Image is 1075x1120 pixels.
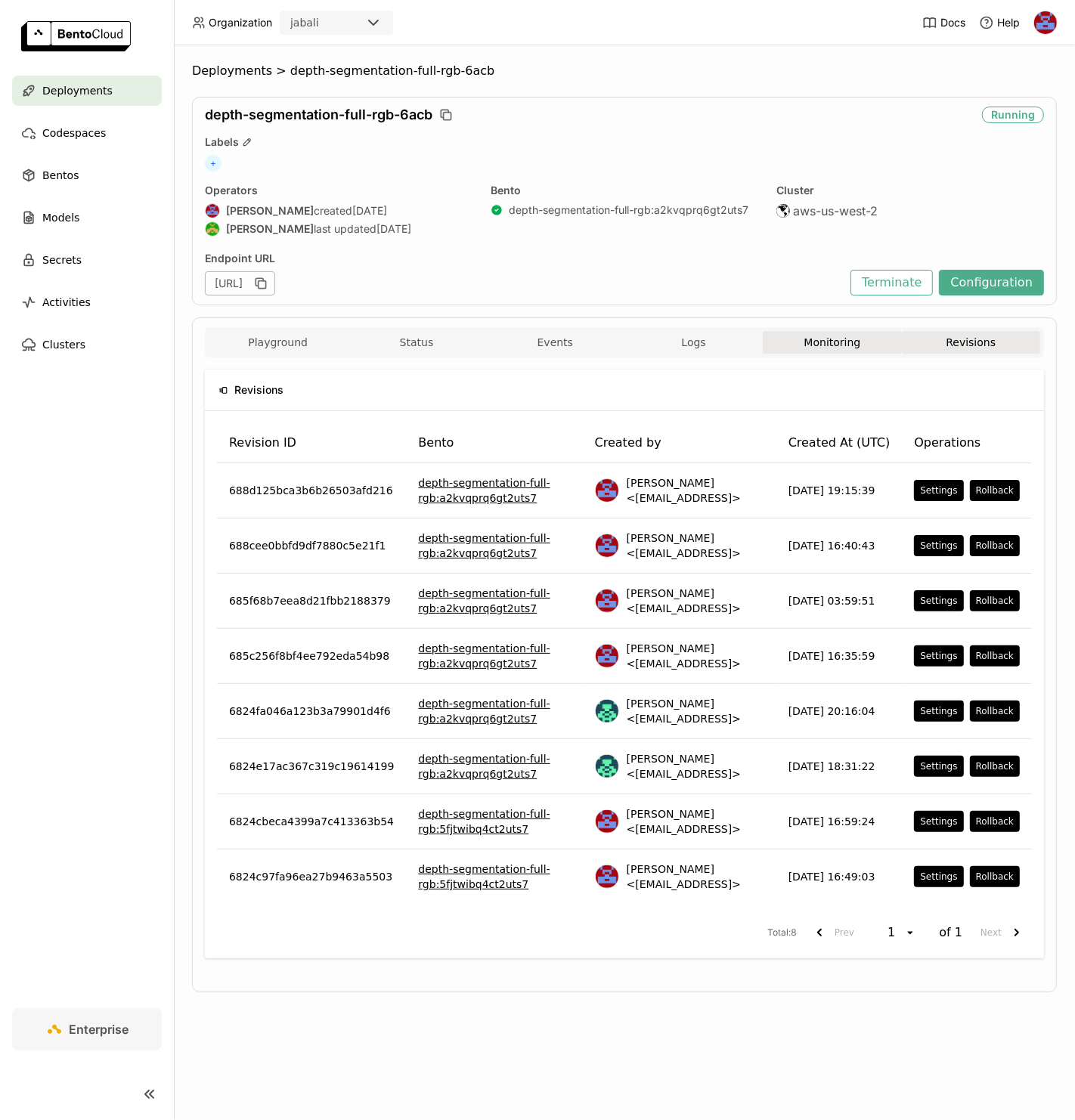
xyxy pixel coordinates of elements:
td: [DATE] 03:59:51 [776,574,903,629]
a: Docs [922,15,965,30]
span: + [205,155,222,172]
nav: Breadcrumbs navigation [192,63,1057,79]
div: Settings [920,595,957,607]
svg: open [904,927,916,939]
span: Total : 8 [767,926,797,940]
button: Rollback [970,701,1020,722]
a: depth-segmentation-full-rgb:a2kvqprq6gt2uts7 [509,203,748,217]
div: Rollback [976,871,1014,883]
img: Evan Boehler [596,700,618,722]
div: Rollback [976,540,1014,552]
span: 6824fa046a123b3a79901d4f6 [229,704,391,719]
img: Jhonatan Oliveira [596,645,618,667]
a: Clusters [12,330,162,360]
a: depth-segmentation-full-rgb:a2kvqprq6gt2uts7 [418,586,570,616]
span: 685f68b7eea8d21fbb2188379 [229,593,391,608]
span: [PERSON_NAME] <[EMAIL_ADDRESS]> [627,641,764,671]
th: Bento [406,423,582,463]
button: Configuration [939,270,1044,295]
a: depth-segmentation-full-rgb:a2kvqprq6gt2uts7 [418,475,570,506]
div: Settings [920,760,957,772]
span: 685c256f8bf4ee792eda54b98 [229,648,389,664]
span: [PERSON_NAME] <[EMAIL_ADDRESS]> [627,586,764,616]
span: 6824c97fa96ea27b9463a5503 [229,869,392,884]
span: [DATE] [376,222,411,236]
div: Labels [205,135,1044,149]
span: depth-segmentation-full-rgb-6acb [290,63,495,79]
button: Rollback [970,866,1020,887]
button: Logs [624,331,763,354]
span: Clusters [42,336,85,354]
img: Jhonatan Oliveira [596,810,618,833]
div: Rollback [976,815,1014,828]
td: [DATE] 16:35:59 [776,629,903,684]
button: Settings [914,480,963,501]
div: Rollback [976,650,1014,662]
td: [DATE] 20:16:04 [776,684,903,739]
span: > [272,63,290,79]
span: Deployments [192,63,272,79]
div: Rollback [976,484,1014,497]
span: Organization [209,16,272,29]
div: created [205,203,472,218]
td: [DATE] 19:15:39 [776,463,903,518]
a: Secrets [12,245,162,275]
span: Help [997,16,1020,29]
button: Rollback [970,480,1020,501]
button: Revisions [902,331,1040,354]
span: [PERSON_NAME] <[EMAIL_ADDRESS]> [627,751,764,781]
img: logo [21,21,131,51]
strong: [PERSON_NAME] [226,222,314,236]
div: Settings [920,705,957,717]
div: Settings [920,871,957,883]
a: Models [12,203,162,233]
span: depth-segmentation-full-rgb-6acb [205,107,432,123]
button: Rollback [970,590,1020,611]
button: Settings [914,701,963,722]
td: [DATE] 16:40:43 [776,518,903,574]
button: Rollback [970,756,1020,777]
span: Deployments [42,82,113,100]
span: [DATE] [352,204,387,218]
button: next page. current page 1 of 1 [974,919,1032,946]
th: Created At (UTC) [776,423,903,463]
div: Rollback [976,595,1014,607]
div: Bento [491,184,758,197]
span: Activities [42,293,91,311]
img: Evan Boehler [596,755,618,778]
input: Selected jabali. [321,16,322,31]
div: Settings [920,540,957,552]
span: 688d125bca3b6b26503afd216 [229,483,393,498]
a: Bentos [12,160,162,190]
a: depth-segmentation-full-rgb:a2kvqprq6gt2uts7 [418,641,570,671]
div: Cluster [776,184,1044,197]
button: Settings [914,535,963,556]
span: [PERSON_NAME] <[EMAIL_ADDRESS]> [627,696,764,726]
div: Operators [205,184,472,197]
img: Jhonatan Oliveira [596,865,618,888]
button: Monitoring [763,331,901,354]
button: Rollback [970,811,1020,832]
a: depth-segmentation-full-rgb:a2kvqprq6gt2uts7 [418,531,570,561]
div: Endpoint URL [205,252,843,265]
img: Steve Guo [206,222,219,236]
span: Revisions [234,382,283,398]
span: Docs [940,16,965,29]
div: Settings [920,484,957,497]
span: [PERSON_NAME] <[EMAIL_ADDRESS]> [627,531,764,561]
span: Bentos [42,166,79,184]
span: 6824cbeca4399a7c413363b54 [229,814,394,829]
div: 1 [883,925,904,940]
th: Created by [583,423,776,463]
div: last updated [205,221,472,237]
button: Settings [914,811,963,832]
button: Playground [209,331,347,354]
button: Settings [914,756,963,777]
div: Settings [920,650,957,662]
div: Rollback [976,705,1014,717]
div: Running [982,107,1044,123]
button: Rollback [970,645,1020,667]
img: Jhonatan Oliveira [596,479,618,502]
button: previous page. current page 1 of 1 [804,919,860,946]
